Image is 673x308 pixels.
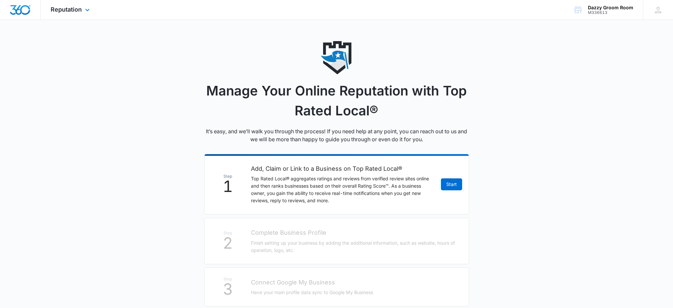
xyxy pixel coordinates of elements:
div: 1 [211,174,244,194]
div: account id [588,10,633,15]
div: account name [588,5,633,10]
a: Start [441,178,462,190]
h1: Manage Your Online Reputation with Top Rated Local® [204,81,469,121]
span: Step [211,174,244,178]
p: Top Rated Local® aggregates ratings and reviews from verified review sites online and then ranks ... [251,175,434,204]
img: reputation icon [320,41,353,74]
h2: Add, Claim or Link to a Business on Top Rated Local® [251,164,434,173]
p: It’s easy, and we’ll walk you through the process! If you need help at any point, you can reach o... [204,127,469,143]
span: Reputation [51,6,82,13]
